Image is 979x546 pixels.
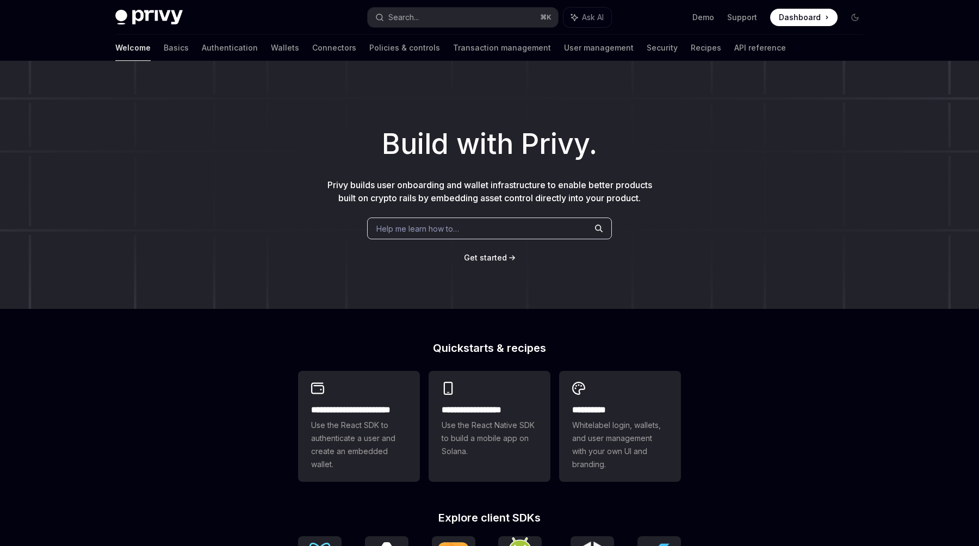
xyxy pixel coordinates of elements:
a: Get started [464,252,507,263]
span: Use the React SDK to authenticate a user and create an embedded wallet. [311,419,407,471]
h2: Quickstarts & recipes [298,343,681,353]
button: Search...⌘K [368,8,558,27]
h1: Build with Privy. [17,123,962,165]
h2: Explore client SDKs [298,512,681,523]
button: Toggle dark mode [846,9,864,26]
a: Transaction management [453,35,551,61]
span: Get started [464,253,507,262]
button: Ask AI [563,8,611,27]
a: Support [727,12,757,23]
a: Authentication [202,35,258,61]
span: Ask AI [582,12,604,23]
a: Dashboard [770,9,838,26]
a: Demo [692,12,714,23]
a: User management [564,35,634,61]
a: Wallets [271,35,299,61]
span: Whitelabel login, wallets, and user management with your own UI and branding. [572,419,668,471]
a: API reference [734,35,786,61]
span: Help me learn how to… [376,223,459,234]
a: Security [647,35,678,61]
a: Recipes [691,35,721,61]
a: Welcome [115,35,151,61]
span: Privy builds user onboarding and wallet infrastructure to enable better products built on crypto ... [327,179,652,203]
a: **** *****Whitelabel login, wallets, and user management with your own UI and branding. [559,371,681,482]
span: ⌘ K [540,13,552,22]
span: Use the React Native SDK to build a mobile app on Solana. [442,419,537,458]
img: dark logo [115,10,183,25]
a: Connectors [312,35,356,61]
a: **** **** **** ***Use the React Native SDK to build a mobile app on Solana. [429,371,550,482]
a: Policies & controls [369,35,440,61]
div: Search... [388,11,419,24]
span: Dashboard [779,12,821,23]
a: Basics [164,35,189,61]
